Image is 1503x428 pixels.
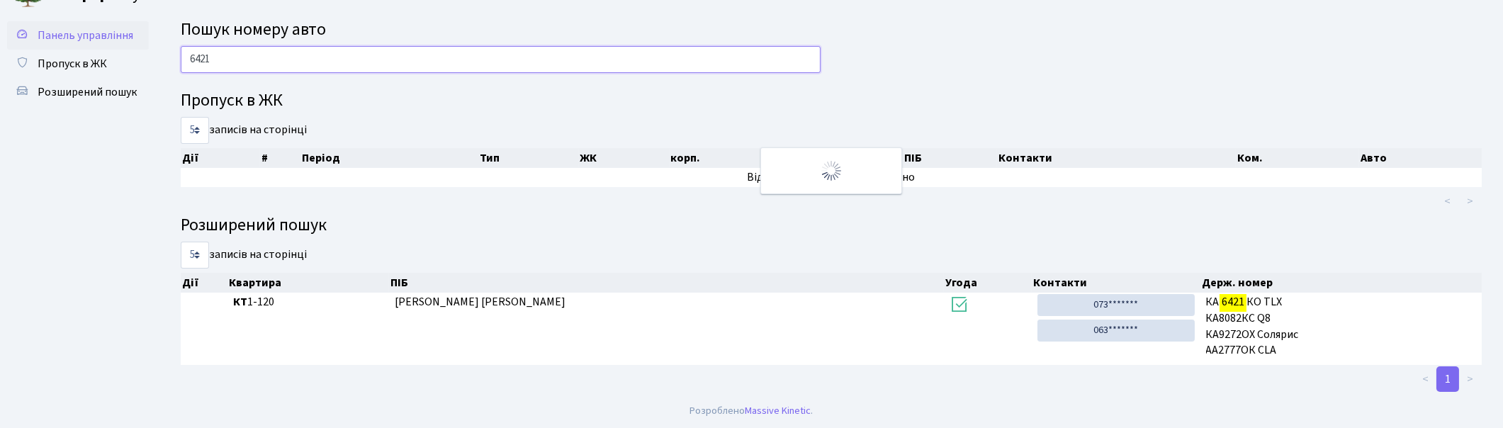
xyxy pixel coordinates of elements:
[181,46,821,73] input: Пошук
[181,168,1482,187] td: Відповідних записів не знайдено
[395,294,565,310] span: [PERSON_NAME] [PERSON_NAME]
[1359,148,1482,168] th: Авто
[1200,273,1482,293] th: Держ. номер
[820,159,843,182] img: Обробка...
[38,84,137,100] span: Розширений пошук
[233,294,247,310] b: КТ
[181,242,209,269] select: записів на сторінці
[7,78,149,106] a: Розширений пошук
[181,117,209,144] select: записів на сторінці
[227,273,389,293] th: Квартира
[690,403,814,419] div: Розроблено .
[903,148,997,168] th: ПІБ
[38,28,133,43] span: Панель управління
[389,273,945,293] th: ПІБ
[7,50,149,78] a: Пропуск в ЖК
[1220,292,1246,312] mark: 6421
[181,242,307,269] label: записів на сторінці
[944,273,1032,293] th: Угода
[7,21,149,50] a: Панель управління
[478,148,578,168] th: Тип
[745,403,811,418] a: Massive Kinetic
[181,215,1482,236] h4: Розширений пошук
[1032,273,1200,293] th: Контакти
[300,148,479,168] th: Період
[181,91,1482,111] h4: Пропуск в ЖК
[997,148,1236,168] th: Контакти
[579,148,670,168] th: ЖК
[233,294,383,310] span: 1-120
[1206,294,1476,359] span: КА КО TLX КА8082КС Q8 КА9272ОХ Солярис АА2777ОК CLA
[181,148,260,168] th: Дії
[260,148,300,168] th: #
[670,148,814,168] th: корп.
[38,56,107,72] span: Пропуск в ЖК
[1236,148,1359,168] th: Ком.
[181,117,307,144] label: записів на сторінці
[1436,366,1459,392] a: 1
[181,17,326,42] span: Пошук номеру авто
[181,273,227,293] th: Дії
